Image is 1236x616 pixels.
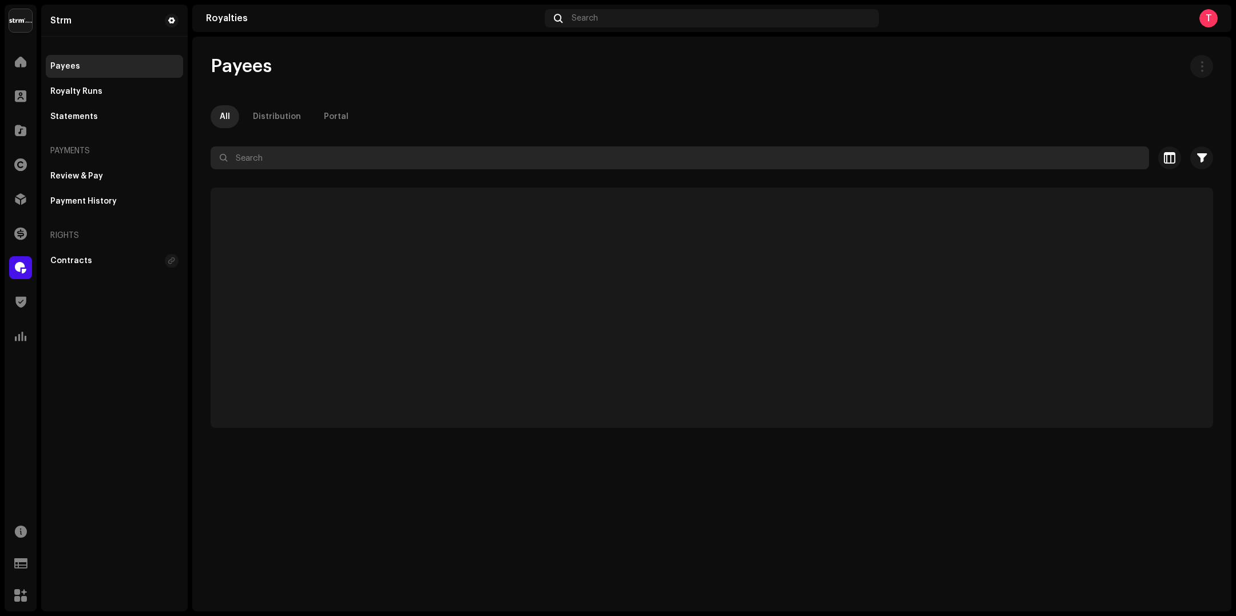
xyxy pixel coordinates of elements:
div: Statements [50,112,98,121]
span: Payees [211,55,272,78]
re-a-nav-header: Payments [46,137,183,165]
div: Royalties [206,14,540,23]
div: Royalty Runs [50,87,102,96]
div: Review & Pay [50,172,103,181]
input: Search [211,146,1149,169]
div: T [1199,9,1218,27]
div: Payment History [50,197,117,206]
div: All [220,105,230,128]
div: Distribution [253,105,301,128]
div: Strm [50,16,72,25]
span: Search [572,14,598,23]
img: 408b884b-546b-4518-8448-1008f9c76b02 [9,9,32,32]
re-m-nav-item: Payees [46,55,183,78]
re-m-nav-item: Contracts [46,249,183,272]
div: Contracts [50,256,92,265]
div: Portal [324,105,348,128]
div: Payees [50,62,80,71]
re-m-nav-item: Payment History [46,190,183,213]
re-m-nav-item: Statements [46,105,183,128]
re-m-nav-item: Review & Pay [46,165,183,188]
re-a-nav-header: Rights [46,222,183,249]
re-m-nav-item: Royalty Runs [46,80,183,103]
